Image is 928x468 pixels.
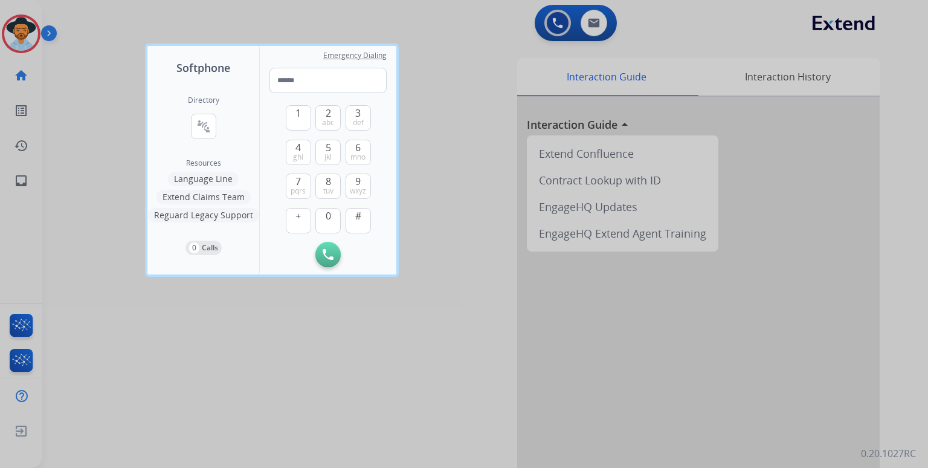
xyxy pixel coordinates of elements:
[189,242,199,253] p: 0
[315,208,341,233] button: 0
[353,118,364,128] span: def
[286,174,311,199] button: 7pqrs
[188,96,219,105] h2: Directory
[186,158,221,168] span: Resources
[323,186,333,196] span: tuv
[168,172,239,186] button: Language Line
[291,186,306,196] span: pqrs
[286,208,311,233] button: +
[196,119,211,134] mat-icon: connect_without_contact
[286,105,311,131] button: 1
[346,174,371,199] button: 9wxyz
[355,174,361,189] span: 9
[322,118,334,128] span: abc
[350,152,366,162] span: mno
[326,106,331,120] span: 2
[355,209,361,223] span: #
[346,140,371,165] button: 6mno
[315,105,341,131] button: 2abc
[315,174,341,199] button: 8tuv
[295,174,301,189] span: 7
[176,59,230,76] span: Softphone
[293,152,303,162] span: ghi
[286,140,311,165] button: 4ghi
[326,209,331,223] span: 0
[323,249,333,260] img: call-button
[295,106,301,120] span: 1
[326,140,331,155] span: 5
[346,208,371,233] button: #
[148,208,259,223] button: Reguard Legacy Support
[295,140,301,155] span: 4
[315,140,341,165] button: 5jkl
[295,209,301,223] span: +
[202,242,218,253] p: Calls
[324,152,332,162] span: jkl
[346,105,371,131] button: 3def
[326,174,331,189] span: 8
[350,186,366,196] span: wxyz
[185,241,222,255] button: 0Calls
[156,190,251,204] button: Extend Claims Team
[355,140,361,155] span: 6
[355,106,361,120] span: 3
[323,51,387,60] span: Emergency Dialing
[861,446,916,461] p: 0.20.1027RC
